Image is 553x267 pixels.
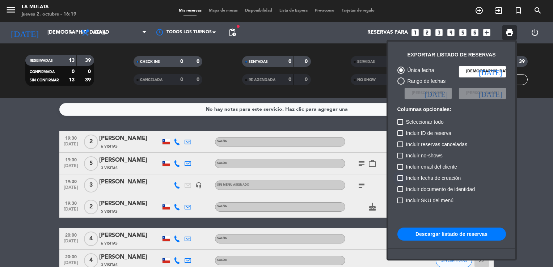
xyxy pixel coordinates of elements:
[406,174,461,182] span: Incluir fecha de creación
[397,228,506,241] button: Descargar listado de reservas
[479,68,502,75] i: [DATE]
[408,51,496,59] div: Exportar listado de reservas
[412,90,444,97] span: [PERSON_NAME]
[479,90,502,97] i: [DATE]
[397,106,506,113] h6: Columnas opcionales:
[406,162,457,171] span: Incluir email del cliente
[466,90,499,97] span: [PERSON_NAME]
[505,28,514,37] span: print
[406,185,475,194] span: Incluir documento de identidad
[406,196,454,205] span: Incluir SKU del menú
[405,66,434,75] div: Única fecha
[406,151,443,160] span: Incluir no-shows
[405,77,446,85] div: Rango de fechas
[406,118,444,126] span: Seleccionar todo
[425,90,448,97] i: [DATE]
[406,140,468,149] span: Incluir reservas canceladas
[406,129,451,137] span: Incluir ID de reserva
